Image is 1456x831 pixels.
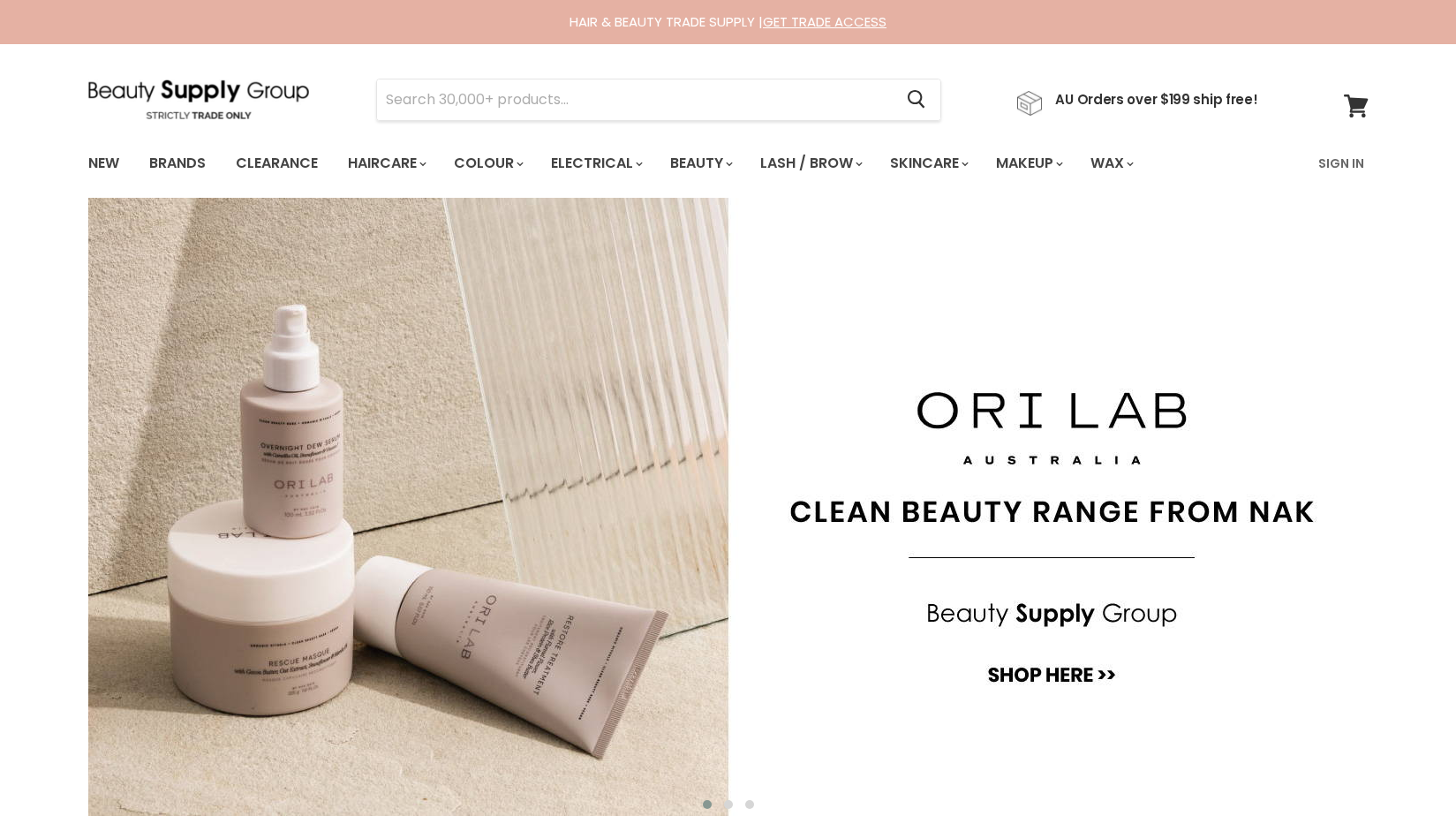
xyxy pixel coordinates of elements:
[877,145,979,182] a: Skincare
[66,13,1391,31] div: HAIR & BEAUTY TRADE SUPPLY |
[441,145,534,182] a: Colour
[66,138,1391,189] nav: Main
[894,79,940,120] button: Search
[75,145,132,182] a: New
[538,145,653,182] a: Electrical
[223,145,331,182] a: Clearance
[763,12,886,31] a: GET TRADE ACCESS
[1077,145,1144,182] a: Wax
[335,145,437,182] a: Haircare
[657,145,743,182] a: Beauty
[376,79,941,121] form: Product
[1308,145,1375,182] a: Sign In
[983,145,1074,182] a: Makeup
[377,79,894,120] input: Search
[136,145,219,182] a: Brands
[747,145,873,182] a: Lash / Brow
[75,138,1228,189] ul: Main menu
